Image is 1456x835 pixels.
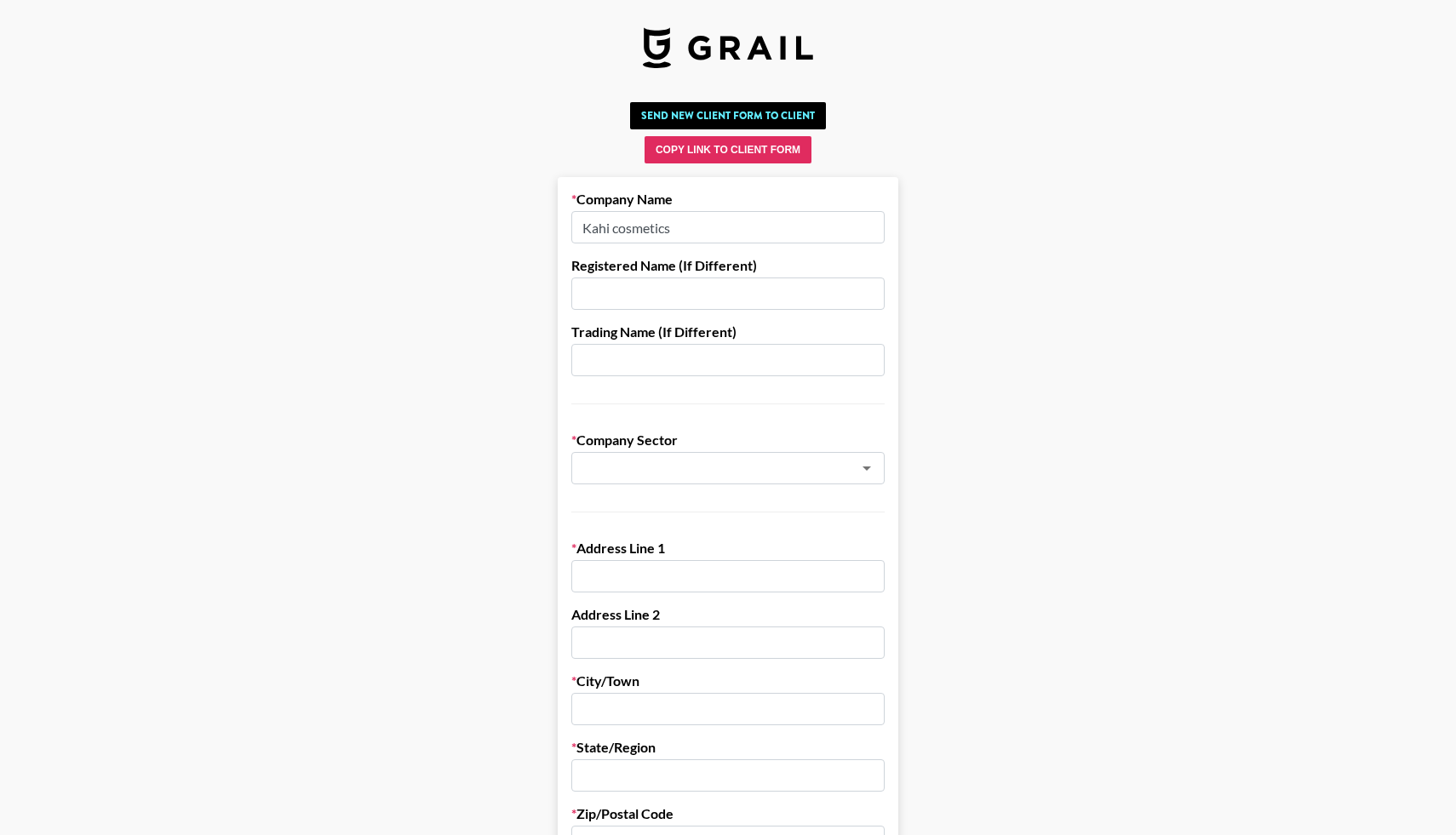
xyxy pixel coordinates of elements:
[571,739,885,756] label: State/Region
[571,191,885,208] label: Company Name
[571,540,885,557] label: Address Line 1
[571,805,885,822] label: Zip/Postal Code
[855,456,879,480] button: Open
[630,102,826,129] button: Send New Client Form to Client
[571,672,885,689] label: City/Town
[571,257,885,274] label: Registered Name (If Different)
[571,432,885,449] label: Company Sector
[643,27,813,68] img: Grail Talent Logo
[571,606,885,623] label: Address Line 2
[645,136,811,163] button: Copy Link to Client Form
[571,323,885,340] label: Trading Name (If Different)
